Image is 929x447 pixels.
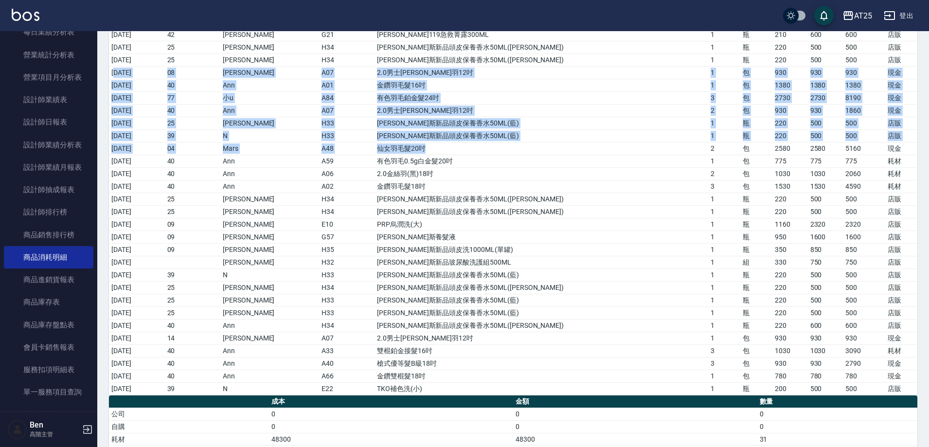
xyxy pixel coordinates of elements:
[808,79,843,91] td: 1380
[880,7,917,25] button: 登出
[220,180,319,193] td: Ann
[319,142,375,155] td: A48
[220,205,319,218] td: [PERSON_NAME]
[708,129,740,142] td: 1
[319,91,375,104] td: A84
[808,142,843,155] td: 2580
[885,28,917,41] td: 店販
[375,231,708,243] td: [PERSON_NAME]斯養髮液
[740,117,772,129] td: 瓶
[375,104,708,117] td: 2.0男士[PERSON_NAME]羽12吋
[109,180,165,193] td: [DATE]
[319,28,375,41] td: G21
[808,117,843,129] td: 500
[808,167,843,180] td: 1030
[375,54,708,66] td: [PERSON_NAME]斯新品頭皮保養香水50ML([PERSON_NAME])
[843,218,885,231] td: 2320
[808,281,843,294] td: 500
[708,28,740,41] td: 1
[708,231,740,243] td: 1
[30,430,79,439] p: 高階主管
[808,306,843,319] td: 500
[885,218,917,231] td: 店販
[319,129,375,142] td: H33
[375,268,708,281] td: [PERSON_NAME]斯新品頭皮保養香水50ML(藍)
[885,243,917,256] td: 店販
[165,155,221,167] td: 40
[843,28,885,41] td: 600
[740,243,772,256] td: 瓶
[885,268,917,281] td: 店販
[843,281,885,294] td: 500
[109,319,165,332] td: [DATE]
[740,142,772,155] td: 包
[772,319,808,332] td: 220
[165,319,221,332] td: 40
[165,294,221,306] td: 25
[885,231,917,243] td: 店販
[772,104,808,117] td: 930
[843,79,885,91] td: 1380
[220,155,319,167] td: Ann
[843,231,885,243] td: 1600
[319,294,375,306] td: H33
[319,155,375,167] td: A59
[740,281,772,294] td: 瓶
[4,201,93,223] a: 設計師排行榜
[109,268,165,281] td: [DATE]
[772,117,808,129] td: 220
[220,218,319,231] td: [PERSON_NAME]
[4,336,93,358] a: 會員卡銷售報表
[220,142,319,155] td: Mars
[885,66,917,79] td: 現金
[375,180,708,193] td: 金鑽羽毛髮18吋
[708,256,740,268] td: 1
[885,91,917,104] td: 現金
[772,28,808,41] td: 210
[109,28,165,41] td: [DATE]
[708,142,740,155] td: 2
[772,268,808,281] td: 220
[740,167,772,180] td: 包
[885,281,917,294] td: 店販
[165,129,221,142] td: 39
[4,246,93,268] a: 商品消耗明細
[772,167,808,180] td: 1030
[843,91,885,104] td: 8190
[165,104,221,117] td: 40
[319,306,375,319] td: H33
[708,180,740,193] td: 3
[319,231,375,243] td: G57
[708,319,740,332] td: 1
[4,358,93,381] a: 服務扣項明細表
[375,256,708,268] td: [PERSON_NAME]斯新品玻尿酸洗護組500ML
[843,332,885,344] td: 930
[4,314,93,336] a: 商品庫存盤點表
[885,180,917,193] td: 耗材
[772,294,808,306] td: 220
[708,91,740,104] td: 3
[708,117,740,129] td: 1
[165,218,221,231] td: 09
[8,420,27,439] img: Person
[4,111,93,133] a: 設計師日報表
[772,91,808,104] td: 2730
[220,129,319,142] td: N
[708,294,740,306] td: 1
[165,167,221,180] td: 40
[165,231,221,243] td: 09
[319,117,375,129] td: H33
[808,155,843,167] td: 775
[772,306,808,319] td: 220
[220,79,319,91] td: Ann
[843,41,885,54] td: 500
[808,268,843,281] td: 500
[165,91,221,104] td: 77
[109,117,165,129] td: [DATE]
[319,104,375,117] td: A07
[165,66,221,79] td: 08
[109,155,165,167] td: [DATE]
[4,66,93,89] a: 營業項目月分析表
[109,306,165,319] td: [DATE]
[165,54,221,66] td: 25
